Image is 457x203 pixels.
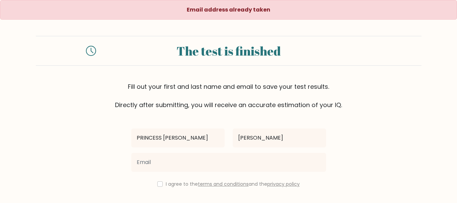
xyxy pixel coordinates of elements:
[104,42,353,60] div: The test is finished
[267,181,300,187] a: privacy policy
[131,153,326,172] input: Email
[166,181,300,187] label: I agree to the and the
[131,128,225,147] input: First name
[36,82,421,109] div: Fill out your first and last name and email to save your test results. Directly after submitting,...
[187,6,270,14] strong: Email address already taken
[233,128,326,147] input: Last name
[198,181,249,187] a: terms and conditions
